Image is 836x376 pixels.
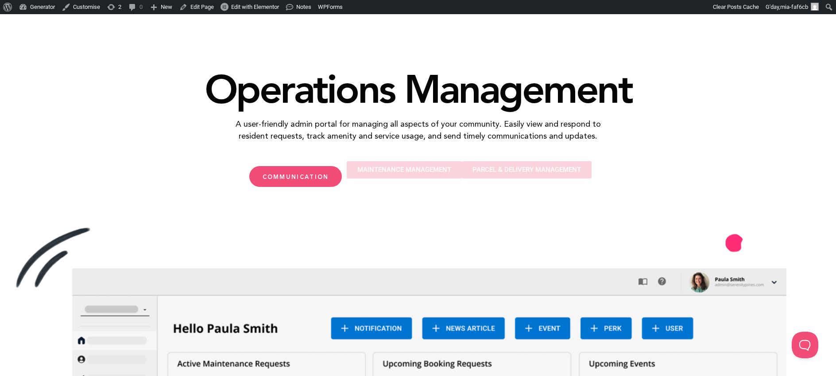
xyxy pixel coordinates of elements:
[780,4,808,10] span: mia-faf6cb
[263,174,329,180] span: COMMUNICATION
[249,166,342,187] a: COMMUNICATION
[462,161,592,178] a: PARCEL & DELIVERY MANAGEMENT
[231,4,279,10] span: Edit with Elementor
[792,332,818,358] iframe: Toggle Customer Support
[347,161,462,178] a: MAINTENANCE MANAGEMENT
[229,118,608,142] p: A user-friendly admin portal for managing all aspects of your community. Easily view and respond ...
[472,167,581,173] span: PARCEL & DELIVERY MANAGEMENT
[357,167,451,173] span: MAINTENANCE MANAGEMENT
[166,69,670,109] h1: Operations Management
